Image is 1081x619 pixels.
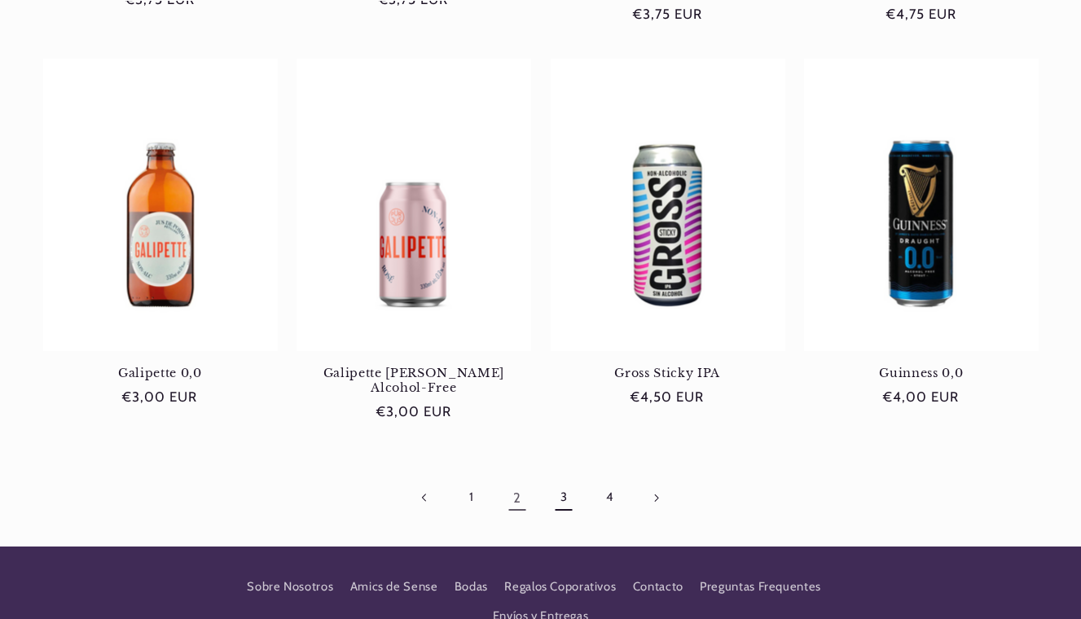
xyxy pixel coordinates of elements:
[499,479,536,516] a: Página 2
[545,479,582,516] a: Página 3
[551,366,785,380] a: Gross Sticky IPA
[633,573,683,602] a: Contacto
[455,573,488,602] a: Bodas
[247,577,333,602] a: Sobre Nosotros
[504,573,616,602] a: Regalos Coporativos
[43,479,1039,516] nav: Paginación
[637,479,675,516] a: Página siguiente
[43,366,278,380] a: Galipette 0,0
[350,573,438,602] a: Amics de Sense
[452,479,490,516] a: Página 1
[700,573,821,602] a: Preguntas Frequentes
[406,479,444,516] a: Pagina anterior
[804,366,1039,380] a: Guinness 0,0
[297,366,531,396] a: Galipette [PERSON_NAME] Alcohol-Free
[591,479,628,516] a: Página 4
